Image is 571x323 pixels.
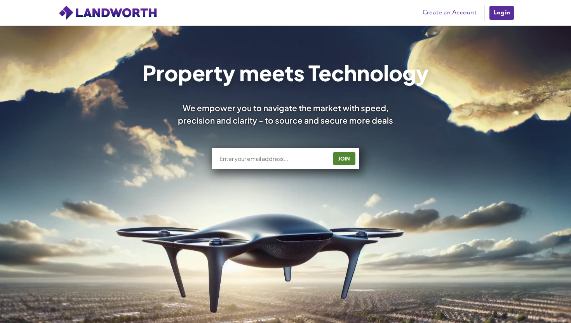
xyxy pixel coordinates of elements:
[419,7,480,19] a: Create an Account
[143,62,429,83] h1: Property meets Technology
[333,152,355,165] button: JOIN
[489,5,515,21] a: Login
[167,102,404,126] div: We empower you to navigate the market with speed, precision and clarity - to source and secure mo...
[219,155,327,162] input: Enter your email address...
[335,152,353,165] div: JOIN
